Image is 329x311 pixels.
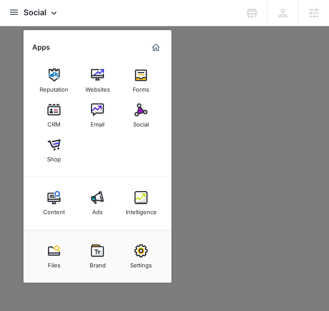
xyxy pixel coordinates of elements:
[47,151,61,163] div: Shop
[23,23,96,30] div: Domain: [DOMAIN_NAME]
[90,257,106,269] div: Brand
[47,116,60,128] div: CRM
[130,257,152,269] div: Settings
[81,240,114,273] a: Brand
[133,82,149,93] div: Forms
[124,240,158,273] a: Settings
[14,14,21,21] img: logo_orange.svg
[87,51,94,58] img: tab_keywords_by_traffic_grey.svg
[124,99,158,132] a: Social
[37,187,70,220] a: Content
[24,14,43,21] div: v 4.0.25
[37,64,70,97] a: Reputation
[9,7,19,17] button: open subnavigation menu
[85,82,110,93] div: Websites
[149,41,163,55] a: Marketing 360® Dashboard
[43,204,65,215] div: Content
[133,116,149,128] div: Social
[33,51,78,57] div: Domain Overview
[40,82,68,93] div: Reputation
[37,99,70,132] a: CRM
[81,187,114,220] a: Ads
[37,240,70,273] a: Files
[23,8,47,17] span: Social
[124,187,158,220] a: Intelligence
[92,204,103,215] div: Ads
[81,64,114,97] a: Websites
[23,51,30,58] img: tab_domain_overview_orange.svg
[32,43,50,51] h2: Apps
[37,134,70,167] a: Shop
[124,64,158,97] a: Forms
[48,257,60,269] div: Files
[81,99,114,132] a: Email
[14,23,21,30] img: website_grey.svg
[96,51,147,57] div: Keywords by Traffic
[126,204,157,215] div: Intelligence
[91,116,104,128] div: Email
